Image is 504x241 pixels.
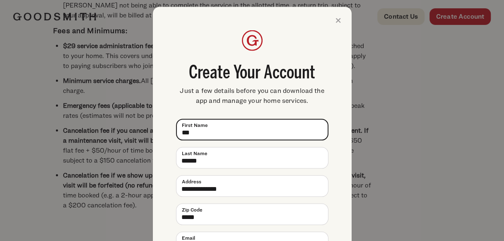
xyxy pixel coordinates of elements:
span: Create Your Account [176,64,328,82]
span: First Name [182,121,208,129]
span: Address [182,178,201,185]
span: Zip Code [182,206,203,213]
span: Just a few details before you can download the app and manage your home services. [176,85,328,105]
span: Last Name [182,149,207,157]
